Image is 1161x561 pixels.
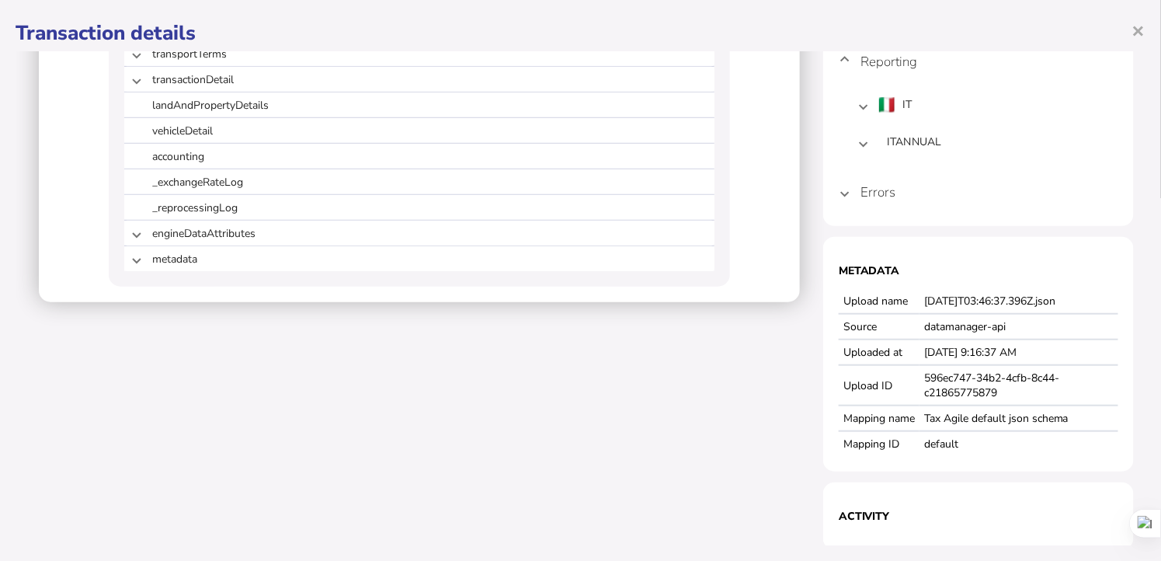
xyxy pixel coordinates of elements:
span: landAndPropertyDetails [134,98,424,113]
span: _reprocessingLog [134,200,424,215]
span: ITANNUAL [887,134,942,150]
td: Upload name [839,289,919,314]
span: engineDataAttributes [152,226,424,241]
h4: Reporting [860,53,917,71]
td: Source [839,314,919,340]
span: transactionDetail [152,72,424,87]
span: accounting [134,149,424,164]
td: [DATE] 9:16:37 AM [919,340,1118,365]
h1: Transaction details [16,19,1145,47]
span: metadata [152,252,424,267]
span: transportTerms [152,47,424,61]
td: Mapping name [839,406,919,431]
mat-expansion-panel-header: ITANNUAL [857,124,1100,161]
img: it.png [879,97,895,113]
span: IT [902,97,912,113]
h1: Metadata [839,263,1118,278]
mat-expansion-panel-header: transportTerms [124,41,714,66]
td: [DATE]T03:46:37.396Z.json [919,289,1118,314]
span: _exchangeRateLog [134,175,424,190]
td: default [919,431,1118,456]
mat-expansion-panel-header: metadata [124,246,714,271]
td: Tax Agile default json schema [919,406,1118,431]
td: datamanager-api [919,314,1118,340]
span: vehicleDetail [134,124,424,138]
mat-expansion-panel-header: transactionDetail [124,67,714,92]
td: Mapping ID [839,431,919,456]
mat-expansion-panel-header: Errors [839,173,1118,211]
mat-expansion-panel-header: IT [857,86,1100,124]
td: Uploaded at [839,340,919,365]
div: Reporting [839,86,1118,173]
mat-expansion-panel-header: engineDataAttributes [124,221,714,246]
td: Upload ID [839,365,919,406]
span: × [1132,16,1145,45]
h4: Errors [860,183,895,201]
td: 596ec747-34b2-4cfb-8c44-c21865775879 [919,365,1118,406]
h1: Activity [839,509,1118,524]
mat-expansion-panel-header: Reporting [839,37,1118,86]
